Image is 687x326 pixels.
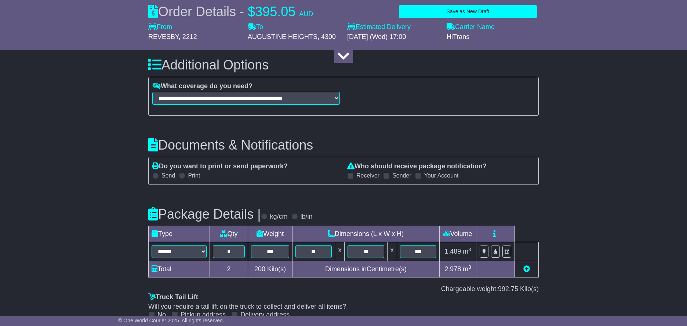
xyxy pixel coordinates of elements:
div: Order Details - [148,4,313,19]
label: Carrier Name [447,23,495,31]
label: To [248,23,263,31]
span: © One World Courier 2025. All rights reserved. [118,318,224,323]
label: Pickup address [181,311,226,319]
td: Qty [210,226,248,242]
span: , 2212 [179,33,197,40]
label: kg/cm [270,213,288,221]
label: Truck Tail Lift [148,293,198,301]
button: Save as New Draft [399,5,537,18]
span: $ [248,4,255,19]
h3: Package Details | [148,207,261,222]
span: m [463,265,471,273]
label: Receiver [356,172,379,179]
td: Type [149,226,210,242]
td: x [335,242,345,261]
div: Will you require a tail lift on the truck to collect and deliver all items? [148,303,539,311]
span: , 4300 [317,33,336,40]
span: REVESBY [148,33,179,40]
td: Dimensions in Centimetre(s) [292,261,440,277]
label: Delivery address [240,311,290,319]
td: x [387,242,397,261]
div: [DATE] (Wed) 17:00 [347,33,439,41]
a: Add new item [523,265,530,273]
span: 395.05 [255,4,295,19]
label: Who should receive package notification? [347,162,487,171]
label: Print [188,172,200,179]
label: Sender [392,172,411,179]
td: 2 [210,261,248,277]
span: m [463,248,471,255]
h3: Additional Options [148,58,539,72]
td: Volume [439,226,476,242]
label: What coverage do you need? [152,82,252,90]
td: Dimensions (L x W x H) [292,226,440,242]
span: 2.978 [444,265,461,273]
label: From [148,23,172,31]
label: Your Account [424,172,459,179]
span: AUGUSTINE HEIGHTS [248,33,317,40]
sup: 3 [468,247,471,252]
label: Send [161,172,175,179]
sup: 3 [468,264,471,270]
span: 1.489 [444,248,461,255]
div: Chargeable weight: Kilo(s) [148,285,539,293]
h3: Documents & Notifications [148,138,539,153]
td: Kilo(s) [248,261,292,277]
label: No [157,311,166,319]
span: 200 [254,265,265,273]
label: Do you want to print or send paperwork? [152,162,288,171]
label: Estimated Delivery [347,23,439,31]
label: lb/in [301,213,313,221]
span: 992.75 [498,285,518,293]
div: HiTrans [447,33,539,41]
td: Weight [248,226,292,242]
td: Total [149,261,210,277]
span: AUD [299,10,313,18]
